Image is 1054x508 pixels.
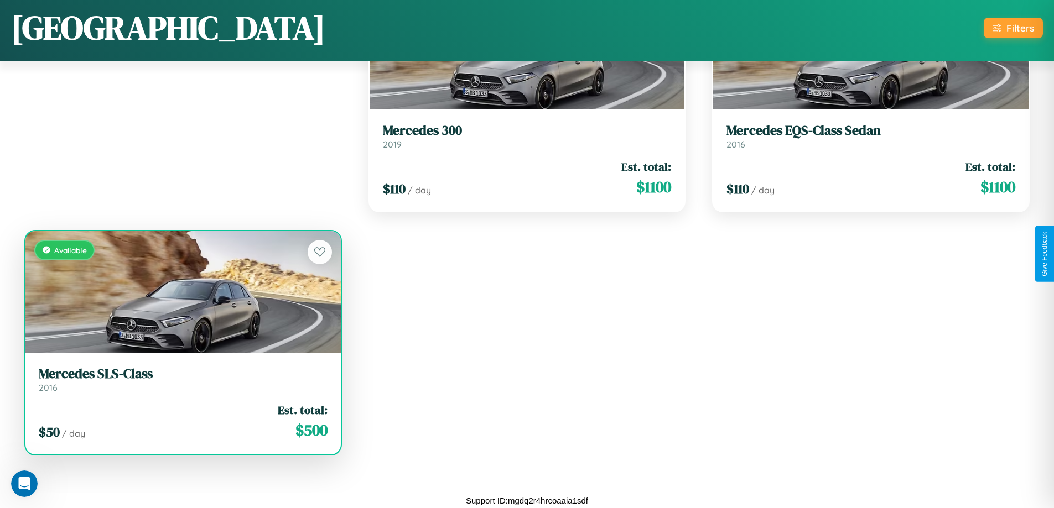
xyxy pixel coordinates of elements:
div: Give Feedback [1041,232,1048,276]
span: 2016 [39,382,58,393]
span: $ 1100 [980,176,1015,198]
a: Mercedes EQS-Class Sedan2016 [726,123,1015,150]
p: Support ID: mgdq2r4hrcoaaia1sdf [466,493,588,508]
span: $ 110 [383,180,406,198]
iframe: Intercom live chat [11,470,38,497]
span: / day [62,428,85,439]
span: $ 110 [726,180,749,198]
h3: Mercedes EQS-Class Sedan [726,123,1015,139]
span: 2019 [383,139,402,150]
span: Est. total: [965,159,1015,175]
a: Mercedes 3002019 [383,123,672,150]
span: Available [54,245,87,255]
h1: [GEOGRAPHIC_DATA] [11,5,325,50]
span: $ 500 [295,419,328,441]
span: / day [751,185,775,196]
a: Mercedes SLS-Class2016 [39,366,328,393]
h3: Mercedes 300 [383,123,672,139]
h3: Mercedes SLS-Class [39,366,328,382]
span: $ 1100 [636,176,671,198]
span: 2016 [726,139,745,150]
button: Filters [984,18,1043,38]
span: / day [408,185,431,196]
span: Est. total: [621,159,671,175]
span: Est. total: [278,402,328,418]
div: Filters [1006,22,1034,34]
span: $ 50 [39,423,60,441]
